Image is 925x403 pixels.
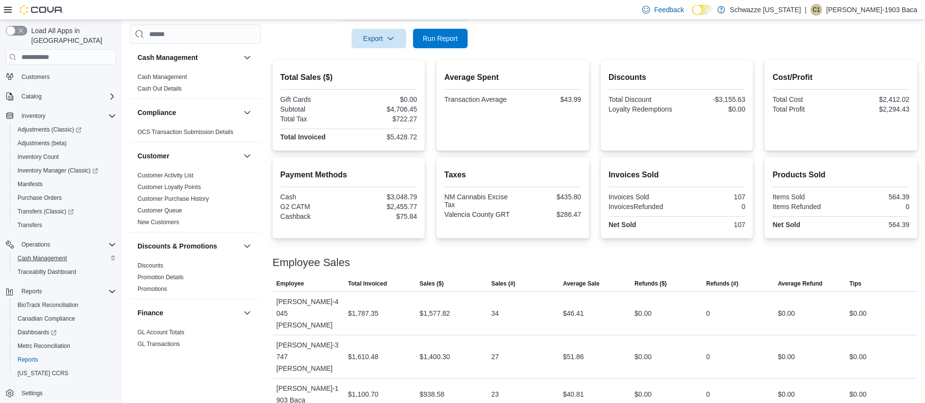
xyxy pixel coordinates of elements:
a: Metrc Reconciliation [14,340,74,352]
div: $43.99 [515,96,581,103]
span: Canadian Compliance [18,315,75,323]
div: Discounts & Promotions [130,260,261,299]
a: Transfers (Classic) [14,206,78,217]
span: Traceabilty Dashboard [18,268,76,276]
div: Carlos-1903 Baca [810,4,822,16]
div: Total Discount [609,96,675,103]
button: Run Report [413,29,468,48]
button: Reports [18,286,46,297]
div: $938.58 [420,388,445,400]
button: Customers [2,70,120,84]
button: Catalog [18,91,45,102]
div: NM Cannabis Excise Tax [444,193,511,209]
span: Average Sale [563,280,599,288]
span: Inventory Count [18,153,59,161]
div: G2 CATM [280,203,347,211]
button: Inventory [18,110,49,122]
a: Promotion Details [138,274,184,281]
div: $46.41 [563,307,584,319]
button: Manifests [10,177,120,191]
div: $4,706.45 [351,105,417,113]
h3: Customer [138,151,169,161]
div: Customer [130,170,261,232]
span: Customers [21,73,50,81]
span: Transfers [14,219,116,231]
div: $286.47 [515,211,581,218]
div: 23 [492,388,499,400]
span: Settings [18,387,116,399]
h2: Total Sales ($) [280,72,417,83]
span: Inventory Count [14,151,116,163]
div: 0 [706,351,710,363]
span: Tips [849,280,861,288]
div: Transaction Average [444,96,511,103]
button: Discounts & Promotions [241,240,253,252]
a: Adjustments (beta) [14,137,71,149]
span: Cash Out Details [138,85,182,93]
span: Employee [276,280,304,288]
span: Adjustments (beta) [14,137,116,149]
button: Adjustments (beta) [10,136,120,150]
div: Cash Management [130,71,261,98]
div: $0.00 [634,388,651,400]
button: Discounts & Promotions [138,241,239,251]
div: $0.00 [849,351,866,363]
a: Customer Queue [138,207,182,214]
a: Customer Purchase History [138,195,209,202]
div: 0 [706,307,710,319]
h2: Taxes [444,169,581,181]
div: $2,294.43 [843,105,909,113]
a: OCS Transaction Submission Details [138,129,234,135]
div: Finance [130,326,261,354]
span: Metrc Reconciliation [14,340,116,352]
h2: Payment Methods [280,169,417,181]
div: -$3,155.63 [679,96,745,103]
h2: Cost/Profit [772,72,909,83]
strong: Net Sold [609,221,636,229]
a: Cash Management [14,252,71,264]
span: Customer Loyalty Points [138,183,201,191]
span: Load All Apps in [GEOGRAPHIC_DATA] [27,26,116,45]
h2: Discounts [609,72,746,83]
span: Total Invoiced [348,280,387,288]
a: Cash Out Details [138,85,182,92]
div: 0 [679,203,745,211]
span: Canadian Compliance [14,313,116,325]
p: | [805,4,807,16]
div: Total Cost [772,96,839,103]
h2: Products Sold [772,169,909,181]
button: Traceabilty Dashboard [10,265,120,279]
button: Finance [241,307,253,319]
span: Traceabilty Dashboard [14,266,116,278]
a: Customer Loyalty Points [138,184,201,191]
a: BioTrack Reconciliation [14,299,82,311]
div: $0.00 [778,307,795,319]
h3: Employee Sales [273,257,350,269]
button: Cash Management [241,52,253,63]
h3: Cash Management [138,53,198,62]
button: Transfers [10,218,120,232]
span: Operations [18,239,116,250]
button: Customer [241,150,253,162]
span: Refunds (#) [706,280,738,288]
div: $0.00 [679,105,745,113]
a: Inventory Manager (Classic) [10,164,120,177]
img: Cova [20,5,63,15]
button: Compliance [241,107,253,118]
span: Adjustments (beta) [18,139,67,147]
div: 27 [492,351,499,363]
a: [US_STATE] CCRS [14,367,72,379]
div: Total Tax [280,115,347,123]
div: 107 [679,221,745,229]
button: Operations [2,238,120,251]
a: Inventory Manager (Classic) [14,165,102,176]
h3: Compliance [138,108,176,117]
span: Dashboards [18,328,57,336]
span: GL Account Totals [138,328,184,336]
a: Customer Activity List [138,172,194,179]
span: Customers [18,71,116,83]
a: Reports [14,354,42,365]
a: Transfers (Classic) [10,205,120,218]
input: Dark Mode [692,5,712,15]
